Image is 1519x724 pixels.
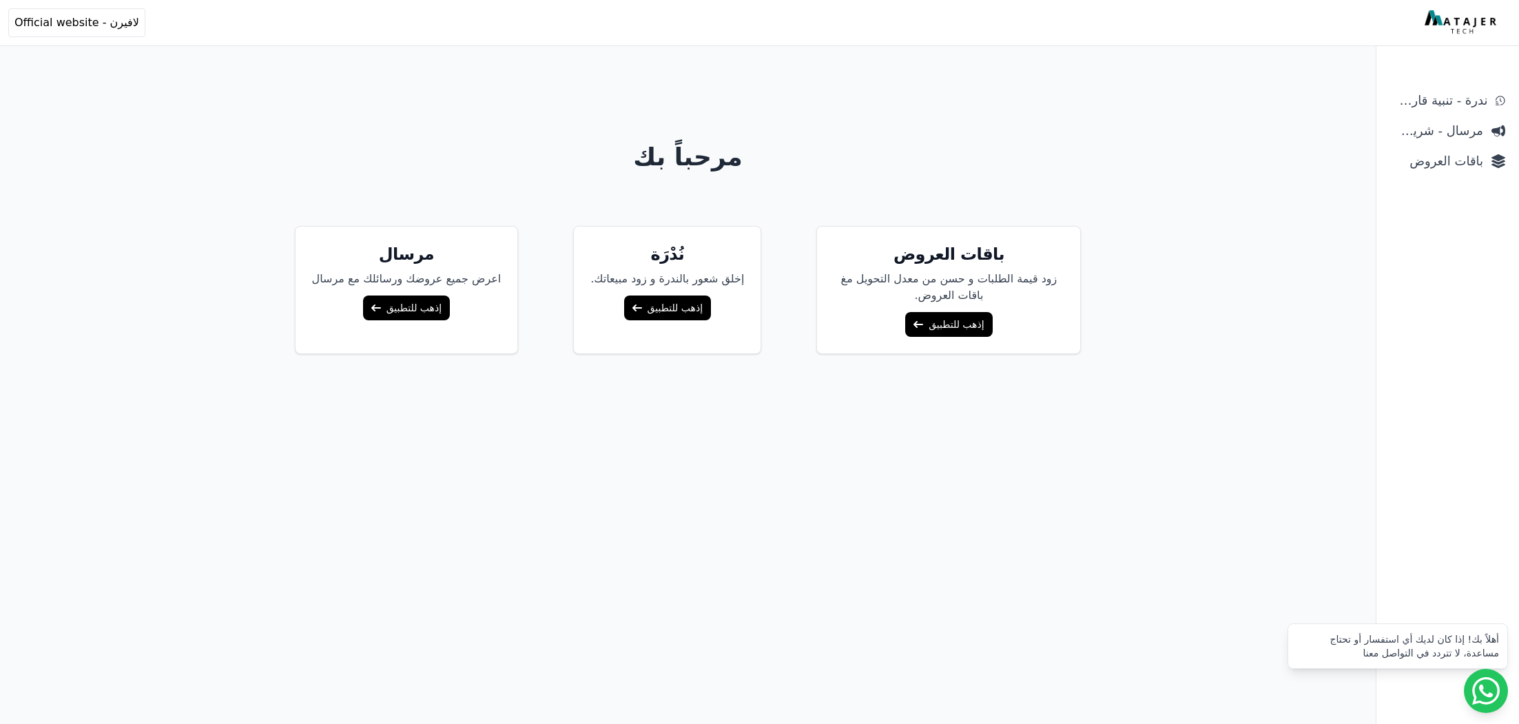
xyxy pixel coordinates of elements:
p: زود قيمة الطلبات و حسن من معدل التحويل مغ باقات العروض. [834,271,1064,304]
span: ندرة - تنبية قارب علي النفاذ [1390,91,1487,110]
div: أهلاً بك! إذا كان لديك أي استفسار أو تحتاج مساعدة، لا تتردد في التواصل معنا [1296,632,1499,660]
span: لافيرن - Official website [14,14,139,31]
h5: باقات العروض [834,243,1064,265]
p: إخلق شعور بالندرة و زود مبيعاتك. [590,271,744,287]
h5: مرسال [312,243,502,265]
p: اعرض جميع عروضك ورسائلك مع مرسال [312,271,502,287]
span: باقات العروض [1390,152,1483,171]
h5: نُدْرَة [590,243,744,265]
button: لافيرن - Official website [8,8,145,37]
img: MatajerTech Logo [1425,10,1500,35]
a: إذهب للتطبيق [363,296,450,320]
h1: مرحباً بك [159,143,1217,171]
span: مرسال - شريط دعاية [1390,121,1483,141]
a: إذهب للتطبيق [624,296,711,320]
a: إذهب للتطبيق [905,312,992,337]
